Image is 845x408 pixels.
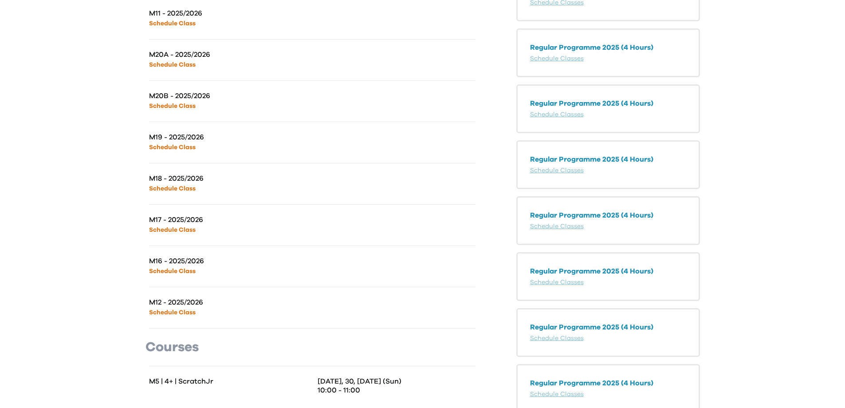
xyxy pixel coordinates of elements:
[530,55,584,62] a: Schedule Classes
[149,133,312,142] p: M19 - 2025/2026
[145,339,479,355] p: Courses
[149,298,312,307] p: M12 - 2025/2026
[149,174,312,183] p: M18 - 2025/2026
[149,9,312,18] p: M11 - 2025/2026
[149,377,312,386] p: M5 | 4+ | ScratchJr
[318,386,476,395] p: 10:00 - 11:00
[530,210,686,221] p: Regular Programme 2025 (4 Hours)
[318,377,476,386] p: [DATE], 30, [DATE] (Sun)
[149,20,196,27] a: Schedule Class
[149,50,312,59] p: M20A - 2025/2026
[149,62,196,68] a: Schedule Class
[149,268,196,274] a: Schedule Class
[149,309,196,316] a: Schedule Class
[149,215,312,224] p: M17 - 2025/2026
[149,186,196,192] a: Schedule Class
[149,144,196,151] a: Schedule Class
[149,103,196,109] a: Schedule Class
[530,378,686,388] p: Regular Programme 2025 (4 Hours)
[530,223,584,230] a: Schedule Classes
[530,154,686,165] p: Regular Programme 2025 (4 Hours)
[149,91,312,100] p: M20B - 2025/2026
[149,227,196,233] a: Schedule Class
[530,391,584,397] a: Schedule Classes
[530,98,686,109] p: Regular Programme 2025 (4 Hours)
[149,257,312,265] p: M16 - 2025/2026
[530,335,584,341] a: Schedule Classes
[530,279,584,285] a: Schedule Classes
[530,42,686,53] p: Regular Programme 2025 (4 Hours)
[530,322,686,333] p: Regular Programme 2025 (4 Hours)
[530,167,584,174] a: Schedule Classes
[530,266,686,277] p: Regular Programme 2025 (4 Hours)
[530,111,584,118] a: Schedule Classes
